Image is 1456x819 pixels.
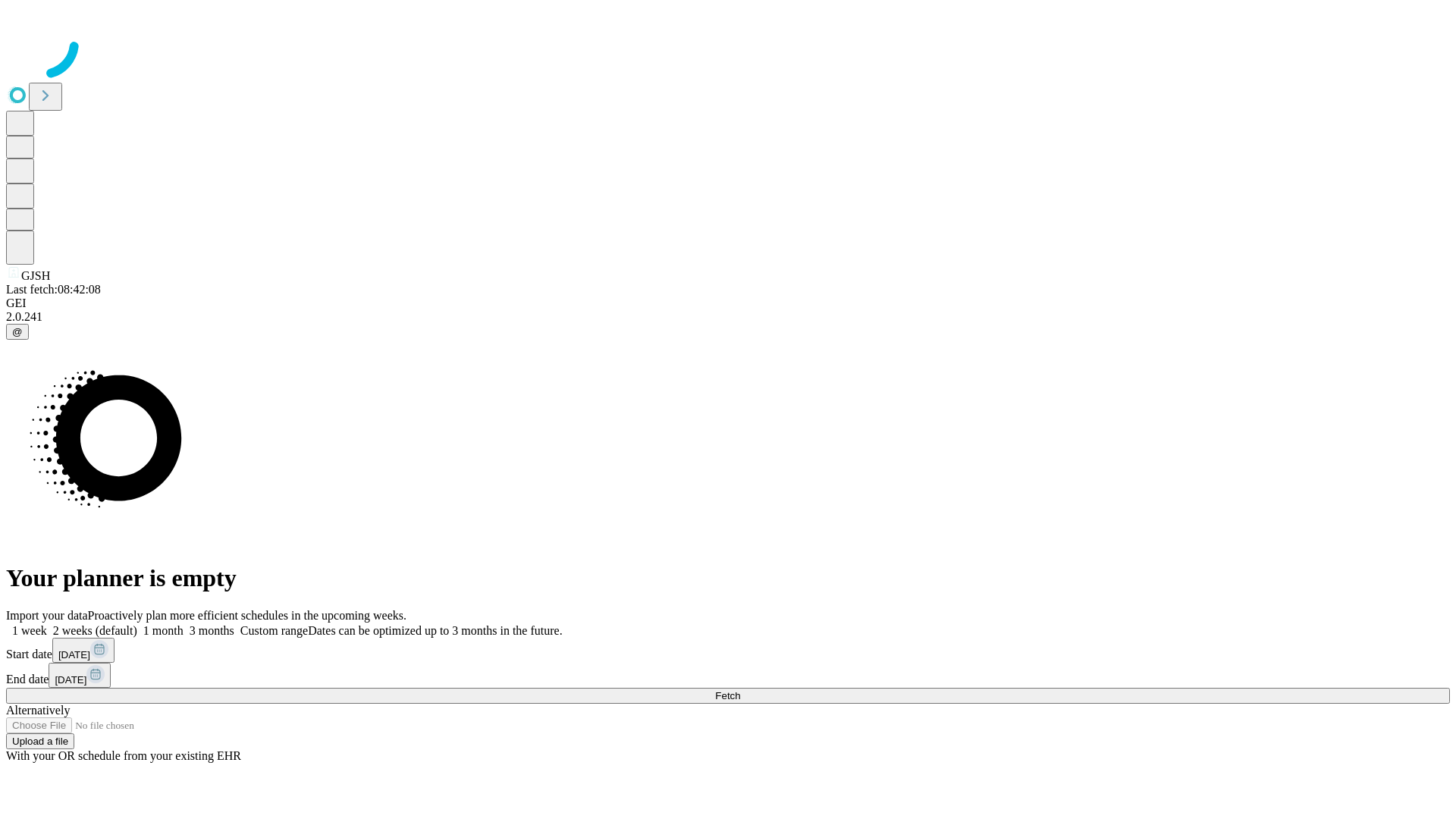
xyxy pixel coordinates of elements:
[6,283,101,296] span: Last fetch: 08:42:08
[49,663,111,688] button: [DATE]
[6,638,1450,663] div: Start date
[308,624,562,637] span: Dates can be optimized up to 3 months in the future.
[12,624,47,637] span: 1 week
[715,690,740,701] span: Fetch
[6,609,88,622] span: Import your data
[53,624,137,637] span: 2 weeks (default)
[6,704,70,717] span: Alternatively
[6,733,74,749] button: Upload a file
[52,638,115,663] button: [DATE]
[58,649,90,661] span: [DATE]
[55,674,86,686] span: [DATE]
[6,663,1450,688] div: End date
[88,609,406,622] span: Proactively plan more efficient schedules in the upcoming weeks.
[12,326,23,337] span: @
[190,624,234,637] span: 3 months
[6,749,241,762] span: With your OR schedule from your existing EHR
[6,688,1450,704] button: Fetch
[240,624,308,637] span: Custom range
[6,324,29,340] button: @
[6,564,1450,592] h1: Your planner is empty
[6,297,1450,310] div: GEI
[6,310,1450,324] div: 2.0.241
[143,624,184,637] span: 1 month
[21,269,50,282] span: GJSH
